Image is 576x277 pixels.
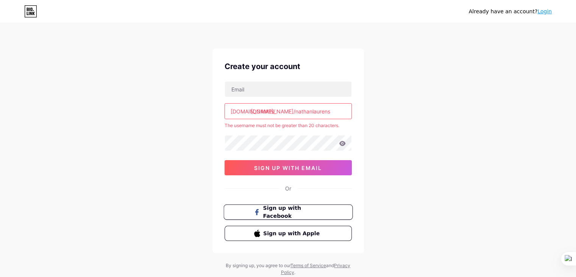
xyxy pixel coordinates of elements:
[231,107,275,115] div: [DOMAIN_NAME]/
[254,165,322,171] span: sign up with email
[225,205,352,220] a: Sign up with Facebook
[225,61,352,72] div: Create your account
[224,262,353,276] div: By signing up, you agree to our and .
[225,104,351,119] input: username
[537,8,552,14] a: Login
[469,8,552,16] div: Already have an account?
[225,226,352,241] button: Sign up with Apple
[225,160,352,175] button: sign up with email
[223,205,353,220] button: Sign up with Facebook
[225,82,351,97] input: Email
[225,122,352,129] div: The username must not be greater than 20 characters.
[290,263,326,268] a: Terms of Service
[263,230,322,238] span: Sign up with Apple
[263,204,322,220] span: Sign up with Facebook
[285,184,291,192] div: Or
